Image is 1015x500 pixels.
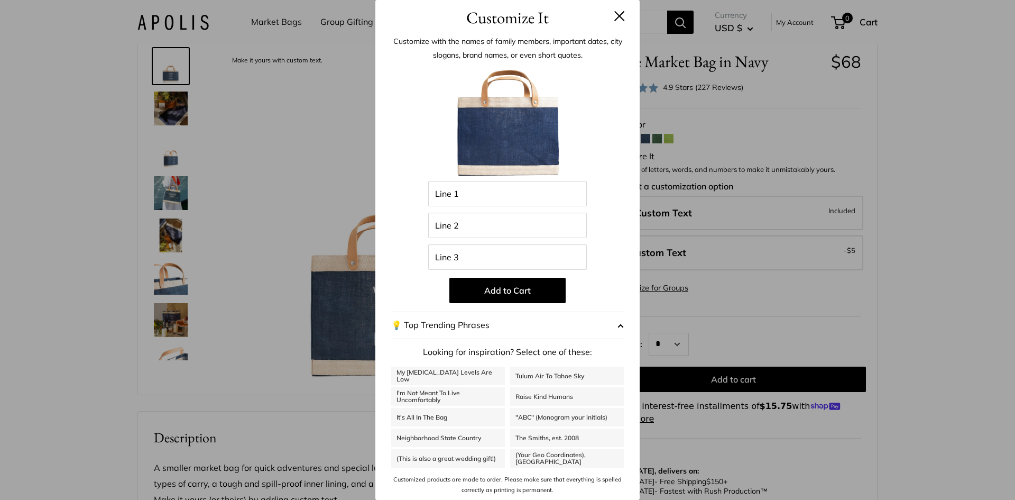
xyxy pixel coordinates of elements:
a: Raise Kind Humans [510,387,624,406]
a: My [MEDICAL_DATA] Levels Are Low [391,367,505,385]
button: Add to Cart [449,278,566,303]
a: (This is also a great wedding gift!) [391,449,505,468]
img: BlankForCustomizer_PMB_Navy.jpg [449,65,566,181]
h3: Customize It [391,5,624,30]
a: (Your Geo Coordinates), [GEOGRAPHIC_DATA] [510,449,624,468]
a: The Smiths, est. 2008 [510,429,624,447]
a: Neighborhood State Country [391,429,505,447]
a: "ABC" (Monogram your initials) [510,408,624,426]
a: Tulum Air To Tahoe Sky [510,367,624,385]
p: Looking for inspiration? Select one of these: [391,344,624,360]
a: It's All In The Bag [391,408,505,426]
p: Customize with the names of family members, important dates, city slogans, brand names, or even s... [391,34,624,62]
iframe: Sign Up via Text for Offers [8,460,113,492]
a: I'm Not Meant To Live Uncomfortably [391,387,505,406]
button: 💡 Top Trending Phrases [391,312,624,339]
p: Customized products are made to order. Please make sure that everything is spelled correctly as p... [391,474,624,496]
